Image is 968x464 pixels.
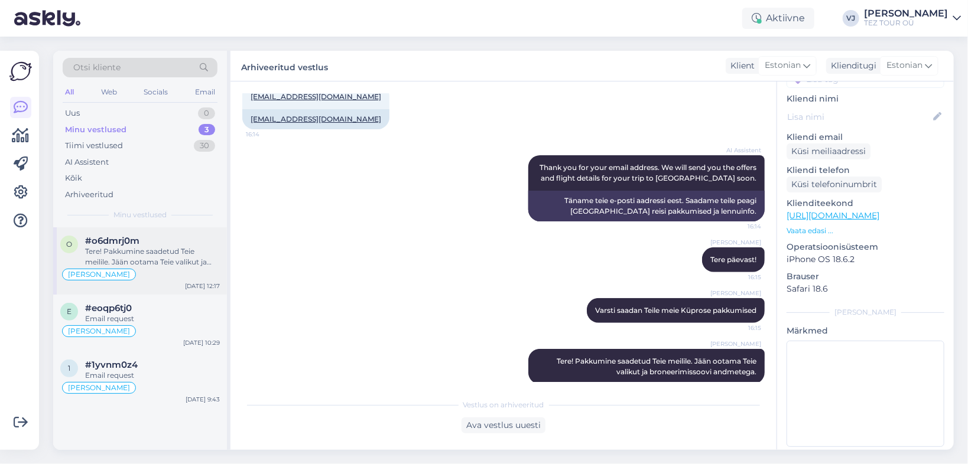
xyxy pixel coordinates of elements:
[717,324,761,332] span: 16:15
[67,307,72,316] span: e
[65,107,80,119] div: Uus
[85,360,138,370] span: #1yvnm0z4
[251,92,381,101] a: [EMAIL_ADDRESS][DOMAIN_NAME]
[193,84,217,100] div: Email
[68,271,130,278] span: [PERSON_NAME]
[183,338,220,347] div: [DATE] 10:29
[85,236,139,246] span: #o6dmrj0m
[742,8,814,29] div: Aktiivne
[787,164,944,177] p: Kliendi telefon
[765,59,801,72] span: Estonian
[726,60,755,72] div: Klient
[185,282,220,290] div: [DATE] 12:17
[717,273,761,282] span: 16:15
[787,197,944,210] p: Klienditeekond
[717,222,761,231] span: 16:14
[241,58,328,74] label: Arhiveeritud vestlus
[595,306,756,315] span: Varsti saadan Teile meie Küprose pakkumised
[66,240,72,249] span: o
[787,226,944,236] p: Vaata edasi ...
[463,400,544,410] span: Vestlus on arhiveeritud
[787,177,882,192] div: Küsi telefoninumbrit
[65,140,123,152] div: Tiimi vestlused
[246,130,290,139] span: 16:14
[886,59,922,72] span: Estonian
[787,110,931,123] input: Lisa nimi
[787,143,870,159] div: Küsi meiliaadressi
[787,241,944,253] p: Operatsioonisüsteem
[198,107,215,119] div: 0
[194,140,215,152] div: 30
[462,417,545,433] div: Ava vestlus uuesti
[787,307,944,318] div: [PERSON_NAME]
[710,289,761,298] span: [PERSON_NAME]
[186,395,220,404] div: [DATE] 9:43
[787,210,879,221] a: [URL][DOMAIN_NAME]
[710,255,756,264] span: Tere päevast!
[540,163,758,182] span: Thank you for your email address. We will send you the offers and flight details for your trip to...
[787,325,944,337] p: Märkmed
[73,61,121,74] span: Otsi kliente
[65,172,82,184] div: Kõik
[85,370,220,381] div: Email request
[557,357,758,376] span: Tere! Pakkumine saadetud Teie meilile. Jään ootama Teie valikut ja broneerimissoovi andmetega.
[864,18,948,28] div: TEZ TOUR OÜ
[864,9,961,28] a: [PERSON_NAME]TEZ TOUR OÜ
[63,84,76,100] div: All
[826,60,876,72] div: Klienditugi
[99,84,119,100] div: Web
[710,238,761,247] span: [PERSON_NAME]
[787,283,944,295] p: Safari 18.6
[68,384,130,391] span: [PERSON_NAME]
[85,313,220,324] div: Email request
[141,84,170,100] div: Socials
[710,339,761,348] span: [PERSON_NAME]
[68,364,70,372] span: 1
[717,146,761,155] span: AI Assistent
[787,253,944,266] p: iPhone OS 18.6.2
[528,191,765,221] div: Täname teie e-posti aadressi eest. Saadame teile peagi [GEOGRAPHIC_DATA] reisi pakkumised ja lenn...
[65,124,126,136] div: Minu vestlused
[787,131,944,143] p: Kliendi email
[9,60,32,83] img: Askly Logo
[864,9,948,18] div: [PERSON_NAME]
[85,303,132,313] span: #eoqp6tj0
[843,10,859,27] div: VJ
[65,189,113,201] div: Arhiveeritud
[113,210,167,220] span: Minu vestlused
[251,115,381,123] a: [EMAIL_ADDRESS][DOMAIN_NAME]
[787,93,944,105] p: Kliendi nimi
[68,328,130,335] span: [PERSON_NAME]
[85,246,220,267] div: Tere! Pakkumine saadetud Teie meilile. Jään ootama Teie valikut ja broneerimissoovi andmetega.
[199,124,215,136] div: 3
[787,270,944,283] p: Brauser
[65,156,109,168] div: AI Assistent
